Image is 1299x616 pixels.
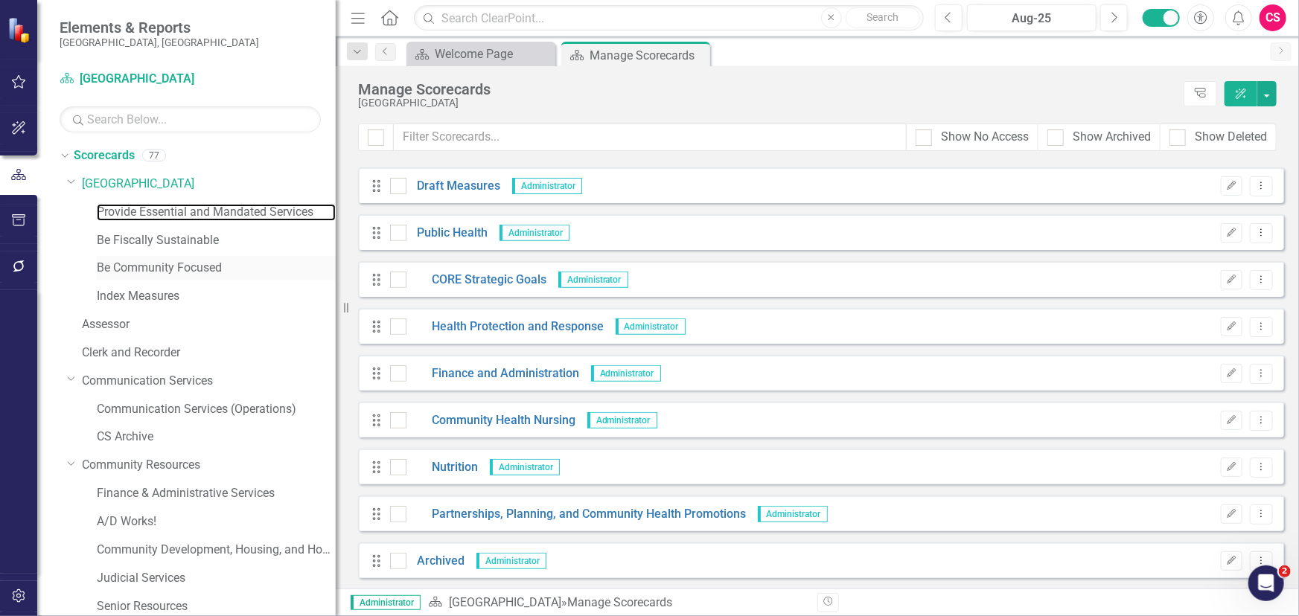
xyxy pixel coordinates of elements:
span: Administrator [476,553,546,569]
div: Manage Scorecards [590,46,706,65]
a: CS Archive [97,429,336,446]
div: Manage Scorecards [358,81,1176,97]
a: Communication Services (Operations) [97,401,336,418]
a: Clerk and Recorder [82,344,336,362]
div: » Manage Scorecards [428,594,806,612]
span: Administrator [616,318,686,335]
input: Search Below... [60,106,321,132]
span: Administrator [351,595,421,610]
a: Partnerships, Planning, and Community Health Promotions [406,506,747,523]
iframe: Intercom live chat [1248,565,1284,601]
span: 2 [1279,565,1291,577]
button: Aug-25 [967,4,1097,31]
a: CORE Strategic Goals [406,272,547,289]
a: Welcome Page [410,45,552,63]
div: Show Archived [1073,129,1151,146]
span: Administrator [490,459,560,475]
div: 77 [142,150,166,162]
a: Nutrition [406,459,479,476]
div: Welcome Page [435,45,552,63]
img: ClearPoint Strategy [7,16,33,42]
span: Administrator [500,225,569,241]
span: Search [866,11,899,23]
a: Be Community Focused [97,260,336,277]
div: Show Deleted [1195,129,1267,146]
a: [GEOGRAPHIC_DATA] [82,176,336,193]
input: Filter Scorecards... [393,123,907,151]
span: Administrator [587,412,657,429]
a: A/D Works! [97,513,336,530]
span: Administrator [591,365,661,382]
span: Administrator [758,506,828,522]
a: Senior Resources [97,598,336,615]
a: Provide Essential and Mandated Services [97,204,336,221]
a: Index Measures [97,288,336,305]
a: Draft Measures [406,178,501,195]
input: Search ClearPoint... [414,5,923,31]
small: [GEOGRAPHIC_DATA], [GEOGRAPHIC_DATA] [60,36,259,48]
span: Administrator [558,272,628,288]
span: Elements & Reports [60,19,259,36]
div: Aug-25 [972,10,1092,28]
a: Communication Services [82,373,336,390]
a: Community Resources [82,457,336,474]
a: Judicial Services [97,570,336,587]
a: Assessor [82,316,336,333]
button: Search [846,7,920,28]
a: Community Health Nursing [406,412,576,429]
a: [GEOGRAPHIC_DATA] [60,71,246,88]
a: [GEOGRAPHIC_DATA] [449,595,561,609]
div: [GEOGRAPHIC_DATA] [358,97,1176,109]
a: Health Protection and Response [406,318,604,336]
a: Community Development, Housing, and Homeless Services [97,542,336,559]
a: Archived [406,553,465,570]
div: Show No Access [941,129,1029,146]
a: Finance and Administration [406,365,580,382]
a: Be Fiscally Sustainable [97,232,336,249]
a: Public Health [406,225,488,242]
span: Administrator [512,178,582,194]
a: Finance & Administrative Services [97,485,336,502]
button: CS [1260,4,1286,31]
a: Scorecards [74,147,135,164]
